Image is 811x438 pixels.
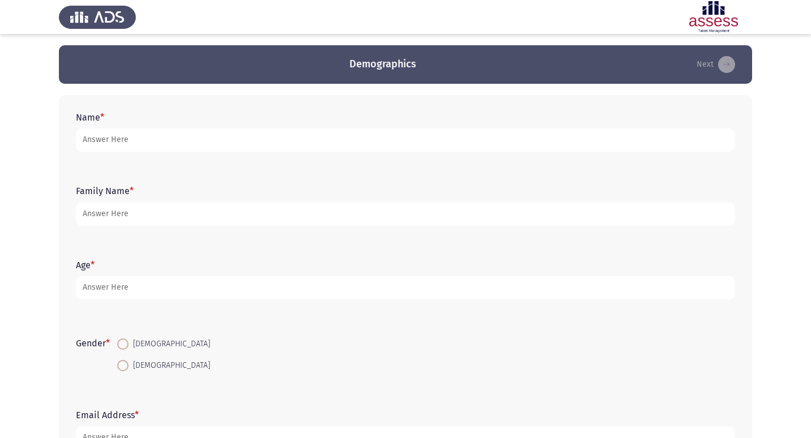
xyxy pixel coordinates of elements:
[129,337,210,351] span: [DEMOGRAPHIC_DATA]
[76,112,104,123] label: Name
[675,1,752,33] img: Assessment logo of Assessment En (Focus & 16PD)
[349,57,416,71] h3: Demographics
[693,55,739,74] button: load next page
[129,359,210,372] span: [DEMOGRAPHIC_DATA]
[76,260,95,270] label: Age
[76,338,110,349] label: Gender
[76,410,139,420] label: Email Address
[59,1,136,33] img: Assess Talent Management logo
[76,128,735,152] input: add answer text
[76,203,735,226] input: add answer text
[76,276,735,299] input: add answer text
[76,186,134,196] label: Family Name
